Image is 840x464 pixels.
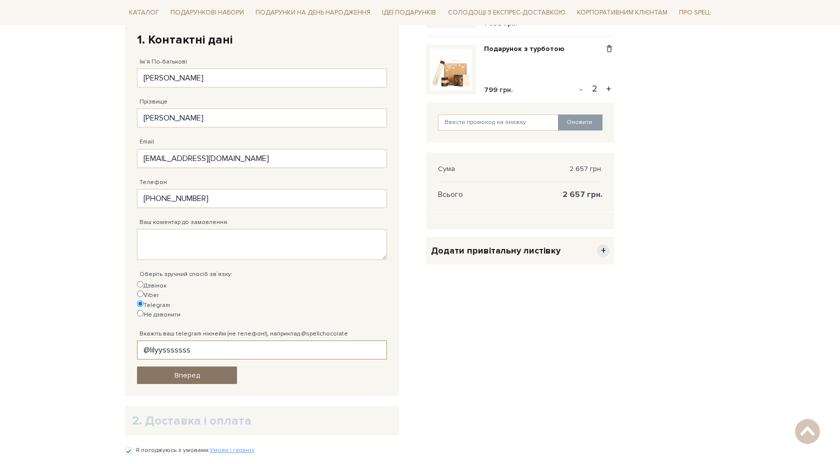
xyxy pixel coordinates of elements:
a: Солодощі з експрес-доставкою [444,4,569,21]
label: Ім'я По-батькові [139,57,187,66]
input: Дзвінок [137,281,143,287]
span: 2 657 грн. [569,164,602,173]
span: 1 059 грн. [483,19,517,27]
a: Умови і гарантії [210,446,254,454]
span: Про Spell [675,5,715,20]
label: Viber [137,290,159,300]
span: Додати привітальну листівку [431,245,560,256]
button: Оновити [558,114,602,130]
label: Я погоджуюсь з умовами: [135,446,254,455]
label: Ваш коментар до замовлення. [139,218,228,227]
span: Подарункові набори [166,5,248,20]
span: Каталог [125,5,163,20]
a: Корпоративним клієнтам [573,4,671,21]
span: Подарунки на День народження [251,5,374,20]
span: 799 грн. [484,85,513,94]
span: Всього [438,190,463,199]
label: Вкажіть ваш telegram нікнейм (не телефон!), наприклад @spellchocolate [139,329,348,338]
label: Дзвінок [137,281,166,290]
input: Telegram [137,300,143,307]
input: Ввести промокод на знижку [438,114,559,130]
span: Вперед [174,371,200,379]
button: + [603,81,614,96]
a: Подарунок з турботою [484,44,572,53]
h2: 2. Доставка і оплата [132,413,392,428]
span: Сума [438,164,455,173]
label: Telegram [137,300,170,310]
label: Прізвище [139,97,167,106]
img: Подарунок з турботою [430,48,472,90]
label: Не дзвонити [137,310,180,319]
label: Оберіть зручний спосіб зв`язку: [139,270,232,279]
input: Не дзвонити [137,310,143,316]
label: Email [139,137,154,146]
label: Телефон [139,178,167,187]
input: Viber [137,290,143,297]
span: Ідеї подарунків [378,5,440,20]
h2: 1. Контактні дані [137,32,387,47]
span: + [597,244,609,257]
button: - [576,81,586,96]
span: 2 657 грн. [562,190,602,199]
